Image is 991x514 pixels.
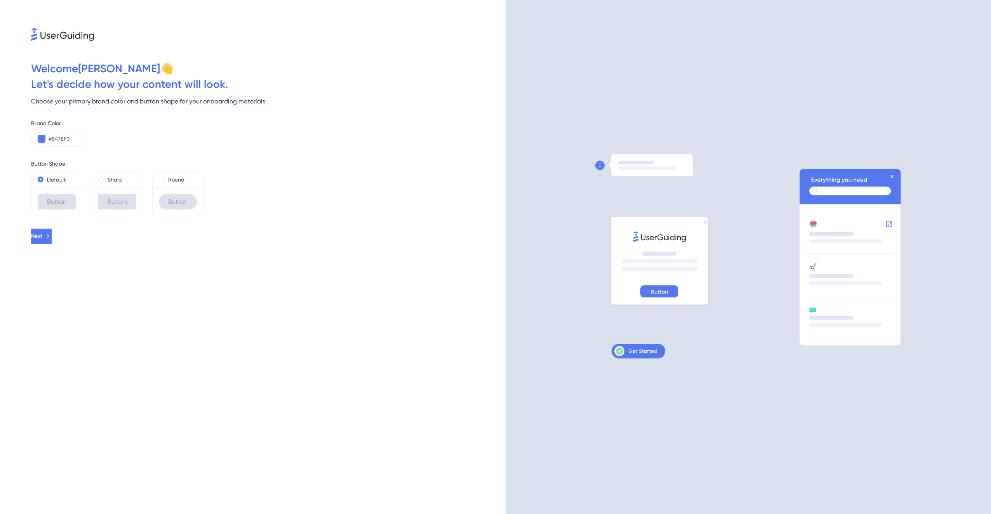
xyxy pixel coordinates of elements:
div: Button [38,194,76,210]
button: Next [31,229,52,244]
div: Welcome [PERSON_NAME] 👋 [31,61,506,77]
div: Button Shape [31,159,506,168]
div: Button [159,194,197,210]
div: Let ' s decide how your content will look. [31,77,506,92]
span: Next [31,232,42,241]
div: Button [98,194,136,210]
label: Round [168,175,184,184]
label: Sharp [108,175,123,184]
div: Brand Color [31,119,506,128]
div: Choose your primary brand color and button shape for your onboarding materials. [31,97,506,106]
label: Default [47,175,66,184]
